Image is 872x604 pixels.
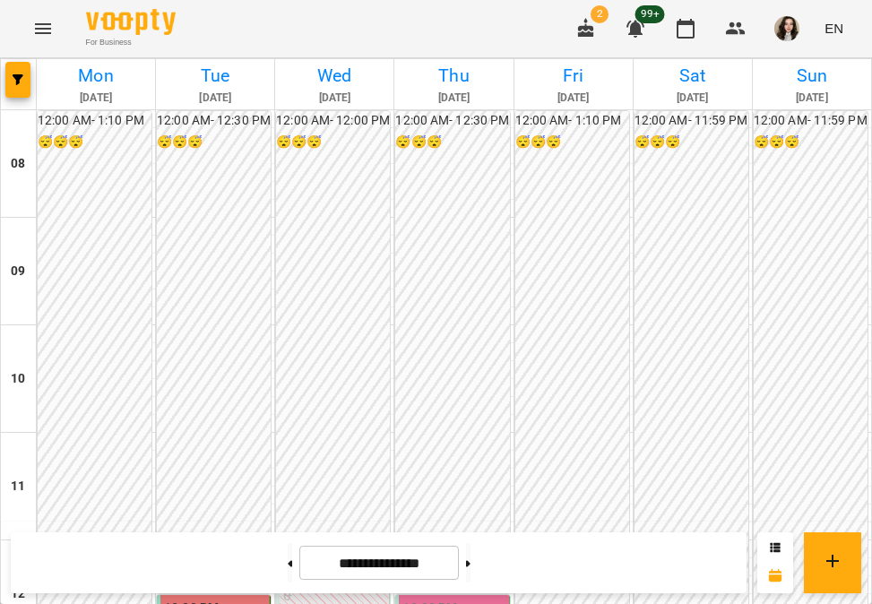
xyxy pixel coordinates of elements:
[591,5,609,23] span: 2
[397,90,510,107] h6: [DATE]
[825,19,843,38] span: EN
[515,111,629,131] h6: 12:00 AM - 1:10 PM
[11,262,25,281] h6: 09
[755,62,868,90] h6: Sun
[11,477,25,496] h6: 11
[635,5,665,23] span: 99+
[39,62,152,90] h6: Mon
[397,62,510,90] h6: Thu
[774,16,799,41] img: ebd0ea8fb81319dcbaacf11cd4698c16.JPG
[157,111,271,131] h6: 12:00 AM - 12:30 PM
[515,133,629,152] h6: 😴😴😴
[159,90,272,107] h6: [DATE]
[86,37,176,48] span: For Business
[754,133,868,152] h6: 😴😴😴
[395,111,509,131] h6: 12:00 AM - 12:30 PM
[278,90,391,107] h6: [DATE]
[517,62,630,90] h6: Fri
[636,62,749,90] h6: Sat
[754,111,868,131] h6: 12:00 AM - 11:59 PM
[159,62,272,90] h6: Tue
[395,133,509,152] h6: 😴😴😴
[276,111,390,131] h6: 12:00 AM - 12:00 PM
[635,133,748,152] h6: 😴😴😴
[39,90,152,107] h6: [DATE]
[278,62,391,90] h6: Wed
[86,9,176,35] img: Voopty Logo
[755,90,868,107] h6: [DATE]
[276,133,390,152] h6: 😴😴😴
[635,111,748,131] h6: 12:00 AM - 11:59 PM
[22,7,65,50] button: Menu
[157,133,271,152] h6: 😴😴😴
[517,90,630,107] h6: [DATE]
[636,90,749,107] h6: [DATE]
[38,133,151,152] h6: 😴😴😴
[11,154,25,174] h6: 08
[38,111,151,131] h6: 12:00 AM - 1:10 PM
[817,12,850,45] button: EN
[11,369,25,389] h6: 10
